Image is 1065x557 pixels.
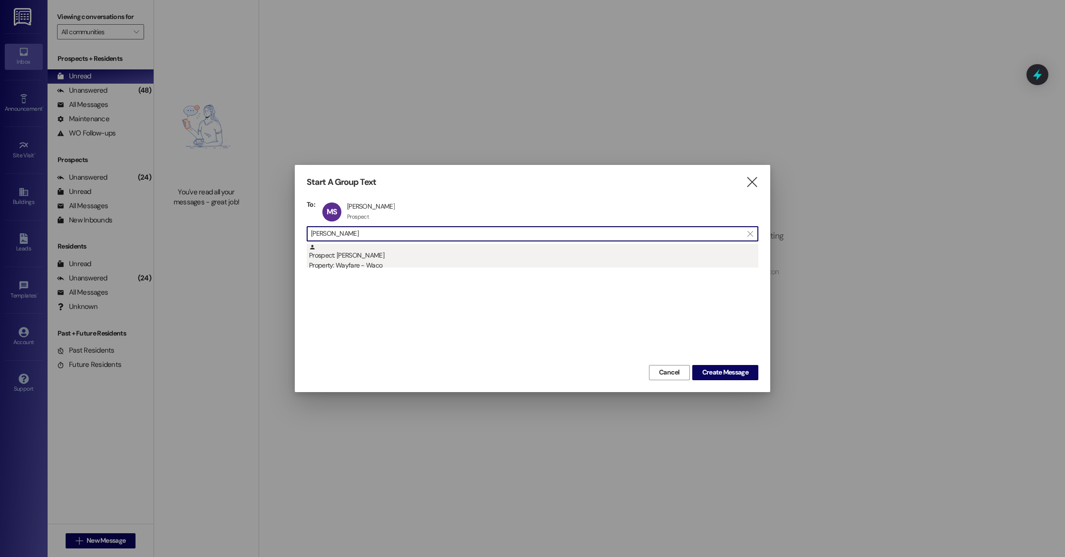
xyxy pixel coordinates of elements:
div: Prospect: [PERSON_NAME]Property: Wayfare - Waco [307,244,758,268]
button: Cancel [649,365,690,380]
h3: Start A Group Text [307,177,376,188]
button: Clear text [743,227,758,241]
i:  [745,177,758,187]
h3: To: [307,200,315,209]
span: Cancel [659,367,680,377]
button: Create Message [692,365,758,380]
div: [PERSON_NAME] [347,202,395,211]
span: Create Message [702,367,748,377]
div: Prospect: [PERSON_NAME] [309,244,758,271]
i:  [747,230,753,238]
input: Search for any contact or apartment [311,227,743,240]
span: MS [327,207,337,217]
div: Property: Wayfare - Waco [309,260,758,270]
div: Prospect [347,213,369,221]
